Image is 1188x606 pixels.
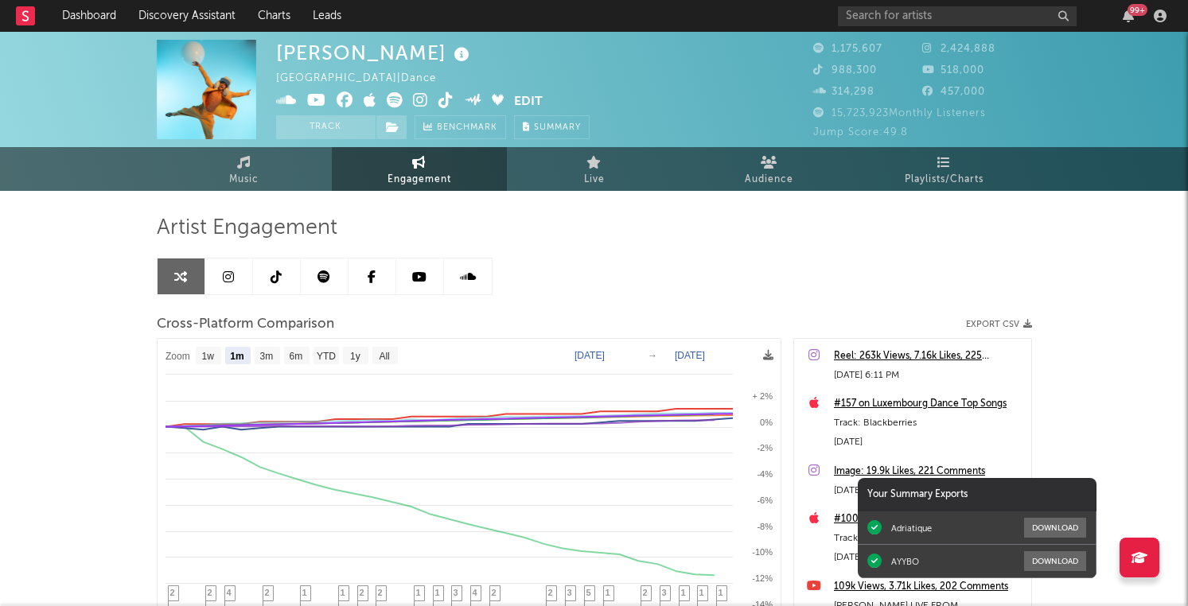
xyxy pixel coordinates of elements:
div: Adriatique [891,522,932,534]
a: Engagement [332,147,507,191]
text: 1m [230,351,243,362]
text: + 2% [752,391,773,401]
a: Benchmark [415,115,506,139]
span: 2 [643,588,648,597]
span: Artist Engagement [157,219,337,238]
div: [DATE] [834,433,1023,452]
span: 2 [208,588,212,597]
span: 4 [473,588,477,597]
span: Playlists/Charts [905,170,984,189]
span: 2 [378,588,383,597]
span: Music [229,170,259,189]
span: 1 [699,588,704,597]
a: Image: 19.9k Likes, 221 Comments [834,462,1023,481]
button: Edit [514,92,543,112]
text: 1w [201,351,214,362]
text: 0% [760,418,773,427]
span: 1,175,607 [813,44,882,54]
span: 2 [360,588,364,597]
text: 6m [289,351,302,362]
div: Track: Blackberries [834,414,1023,433]
span: Audience [745,170,793,189]
text: -10% [752,547,773,557]
div: [DATE] 6:55 PM [834,481,1023,500]
div: Track: Blackberries [834,529,1023,548]
text: [DATE] [675,350,705,361]
span: Summary [534,123,581,132]
input: Search for artists [838,6,1077,26]
span: 2 [265,588,270,597]
span: 1 [719,588,723,597]
span: 5 [586,588,591,597]
a: Audience [682,147,857,191]
text: YTD [316,351,335,362]
span: 1 [681,588,686,597]
span: 4 [227,588,232,597]
span: Cross-Platform Comparison [157,315,334,334]
button: 99+ [1123,10,1134,22]
span: 2 [492,588,497,597]
div: AYYBO [891,556,919,567]
button: Download [1024,518,1086,538]
span: Benchmark [437,118,497,138]
span: 988,300 [813,65,877,76]
span: 15,723,923 Monthly Listeners [813,108,986,118]
a: #100 on [GEOGRAPHIC_DATA] Overall Top 200 [834,510,1023,529]
span: 1 [435,588,440,597]
div: 99 + [1128,4,1147,16]
text: All [379,351,389,362]
text: [DATE] [575,350,605,361]
span: 1 [341,588,345,597]
span: Jump Score: 49.8 [813,127,908,138]
span: 1 [302,588,307,597]
text: → [648,350,657,361]
a: 109k Views, 3.71k Likes, 202 Comments [834,577,1023,596]
a: Playlists/Charts [857,147,1032,191]
span: 1 [416,588,421,597]
div: [PERSON_NAME] [276,40,473,66]
a: Music [157,147,332,191]
button: Export CSV [966,320,1032,329]
span: 3 [662,588,667,597]
div: [GEOGRAPHIC_DATA] | Dance [276,69,454,88]
text: 3m [259,351,273,362]
text: 1y [350,351,360,362]
span: 2 [548,588,553,597]
a: Reel: 263k Views, 7.16k Likes, 225 Comments [834,347,1023,366]
span: 2 [170,588,175,597]
span: Engagement [388,170,451,189]
span: 457,000 [922,87,985,97]
text: -6% [757,495,773,505]
text: -12% [752,573,773,583]
span: 2,424,888 [922,44,995,54]
button: Track [276,115,376,139]
span: Live [584,170,605,189]
span: 518,000 [922,65,984,76]
button: Summary [514,115,590,139]
span: 1 [606,588,610,597]
a: Live [507,147,682,191]
span: 3 [454,588,458,597]
span: 314,298 [813,87,874,97]
div: [DATE] 6:11 PM [834,366,1023,385]
button: Download [1024,551,1086,571]
text: -4% [757,469,773,479]
a: #157 on Luxembourg Dance Top Songs [834,394,1023,414]
div: Your Summary Exports [858,478,1096,511]
div: [DATE] [834,548,1023,567]
text: -2% [757,443,773,453]
text: -8% [757,522,773,531]
span: 3 [567,588,572,597]
text: Zoom [166,351,190,362]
